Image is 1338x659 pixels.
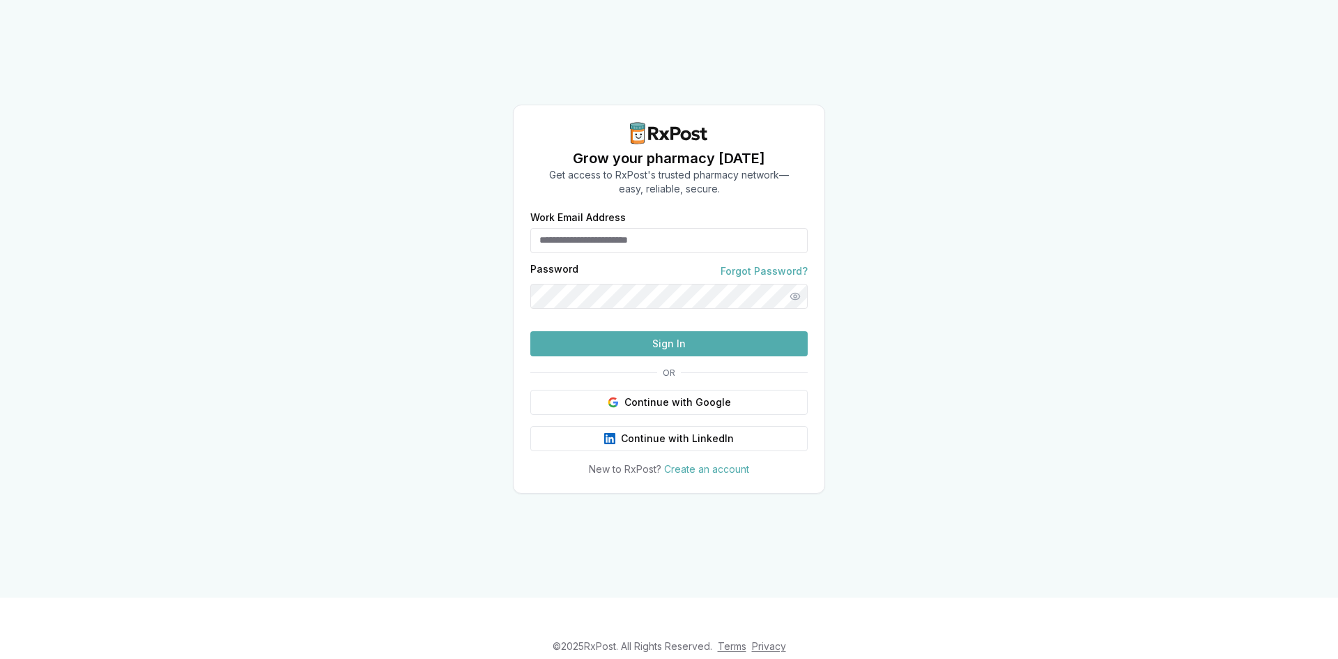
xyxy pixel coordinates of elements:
a: Terms [718,640,746,652]
a: Create an account [664,463,749,475]
h1: Grow your pharmacy [DATE] [549,149,789,168]
a: Privacy [752,640,786,652]
a: Forgot Password? [721,264,808,278]
label: Password [530,264,578,278]
button: Continue with LinkedIn [530,426,808,451]
button: Continue with Google [530,390,808,415]
img: RxPost Logo [624,122,714,144]
button: Sign In [530,331,808,356]
label: Work Email Address [530,213,808,222]
button: Show password [783,284,808,309]
span: New to RxPost? [589,463,661,475]
p: Get access to RxPost's trusted pharmacy network— easy, reliable, secure. [549,168,789,196]
img: LinkedIn [604,433,615,444]
img: Google [608,397,619,408]
span: OR [657,368,681,379]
